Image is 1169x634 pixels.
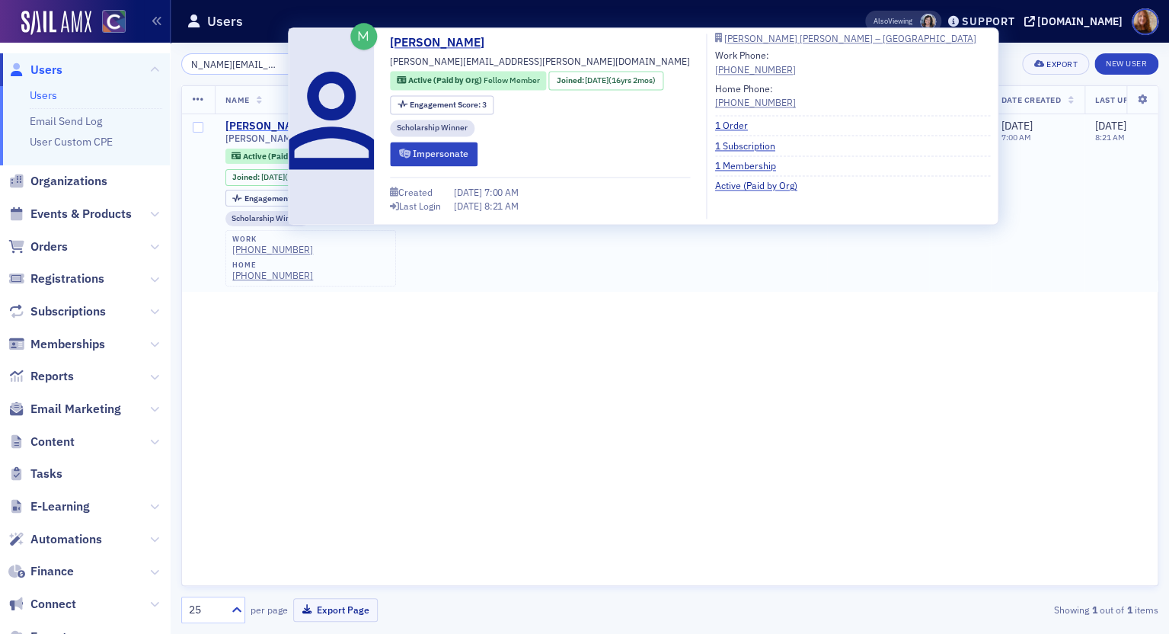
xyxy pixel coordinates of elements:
[261,172,332,182] div: (16yrs 2mos)
[232,244,313,255] a: [PHONE_NUMBER]
[874,16,912,27] span: Viewing
[1095,119,1126,133] span: [DATE]
[1094,53,1158,75] a: New User
[30,531,102,548] span: Automations
[397,75,539,87] a: Active (Paid by Org) Fellow Member
[30,368,74,385] span: Reports
[1022,53,1088,75] button: Export
[407,75,483,85] span: Active (Paid by Org)
[8,401,121,418] a: Email Marketing
[207,12,243,30] h1: Users
[724,34,976,43] div: [PERSON_NAME] [PERSON_NAME] – [GEOGRAPHIC_DATA]
[181,53,327,75] input: Search…
[962,14,1014,28] div: Support
[1124,603,1135,616] strong: 1
[920,14,936,30] span: Stacy Svendsen
[30,239,68,255] span: Orders
[410,101,487,109] div: 3
[244,193,317,203] span: Engagement Score :
[225,149,382,164] div: Active (Paid by Org): Active (Paid by Org): Fellow Member
[30,88,57,102] a: Users
[715,34,990,43] a: [PERSON_NAME] [PERSON_NAME] – [GEOGRAPHIC_DATA]
[30,466,62,482] span: Tasks
[232,270,313,281] a: [PHONE_NUMBER]
[454,186,484,198] span: [DATE]
[8,596,76,613] a: Connect
[390,71,546,90] div: Active (Paid by Org): Active (Paid by Org): Fellow Member
[30,271,104,287] span: Registrations
[8,62,62,78] a: Users
[484,186,518,198] span: 7:00 AM
[251,603,288,616] label: per page
[243,151,318,162] span: Active (Paid by Org)
[874,16,888,26] div: Also
[8,336,105,353] a: Memberships
[30,114,102,128] a: Email Send Log
[232,172,261,182] span: Joined :
[1001,94,1061,105] span: Date Created
[715,179,809,193] a: Active (Paid by Org)
[1024,16,1128,27] button: [DOMAIN_NAME]
[483,75,539,85] span: Fellow Member
[225,211,310,226] div: Scholarship Winner
[585,75,608,85] span: [DATE]
[1132,8,1158,35] span: Profile
[398,188,433,196] div: Created
[8,563,74,580] a: Finance
[8,271,104,287] a: Registrations
[390,54,690,68] span: [PERSON_NAME][EMAIL_ADDRESS][PERSON_NAME][DOMAIN_NAME]
[225,120,310,133] a: [PERSON_NAME]
[484,200,518,213] span: 8:21 AM
[1095,132,1125,142] time: 8:21 AM
[30,563,74,580] span: Finance
[8,498,90,515] a: E-Learning
[715,158,787,172] a: 1 Membership
[1089,603,1100,616] strong: 1
[1001,132,1031,142] time: 7:00 AM
[8,531,102,548] a: Automations
[715,96,796,110] a: [PHONE_NUMBER]
[30,303,106,320] span: Subscriptions
[225,133,396,144] span: [PERSON_NAME][EMAIL_ADDRESS][PERSON_NAME][DOMAIN_NAME]
[715,82,796,110] div: Home Phone:
[8,303,106,320] a: Subscriptions
[225,94,250,105] span: Name
[410,99,482,110] span: Engagement Score :
[30,401,121,418] span: Email Marketing
[8,434,75,450] a: Content
[232,151,374,161] a: Active (Paid by Org) Fellow Member
[390,95,493,114] div: Engagement Score: 3
[1001,119,1033,133] span: [DATE]
[30,62,62,78] span: Users
[102,10,126,34] img: SailAMX
[91,10,126,36] a: View Homepage
[1095,94,1155,105] span: Last Updated
[454,200,484,213] span: [DATE]
[399,203,441,211] div: Last Login
[30,336,105,353] span: Memberships
[390,120,474,137] div: Scholarship Winner
[8,368,74,385] a: Reports
[715,139,787,152] a: 1 Subscription
[293,598,378,622] button: Export Page
[843,603,1158,616] div: Showing out of items
[232,261,313,270] div: home
[1046,60,1078,69] div: Export
[8,173,107,190] a: Organizations
[30,173,107,190] span: Organizations
[390,34,496,52] a: [PERSON_NAME]
[715,62,796,76] a: [PHONE_NUMBER]
[261,171,285,182] span: [DATE]
[30,206,132,223] span: Events & Products
[21,11,91,35] img: SailAMX
[8,466,62,482] a: Tasks
[585,75,656,87] div: (16yrs 2mos)
[715,119,759,133] a: 1 Order
[8,239,68,255] a: Orders
[8,206,132,223] a: Events & Products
